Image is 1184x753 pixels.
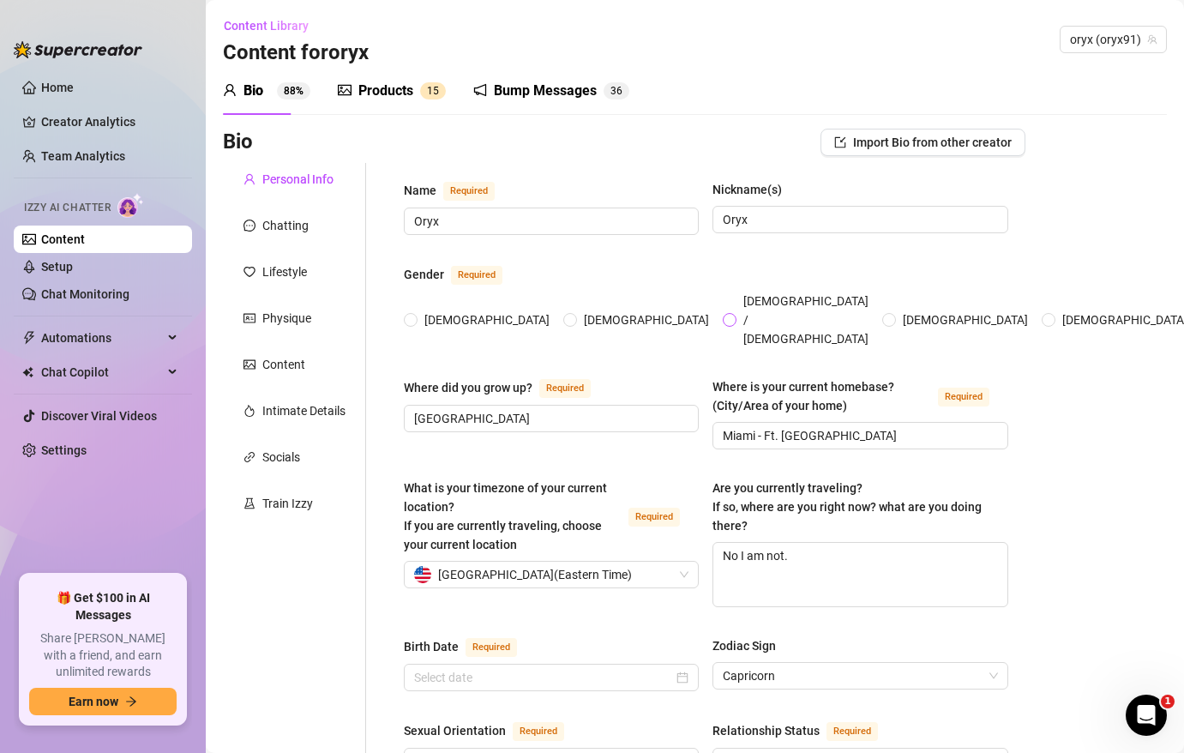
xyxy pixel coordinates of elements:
label: Sexual Orientation [404,720,583,741]
span: [DEMOGRAPHIC_DATA] / [DEMOGRAPHIC_DATA] [736,292,875,348]
div: Bump Messages [494,81,597,101]
span: Import Bio from other creator [853,136,1012,149]
textarea: No I am not. [713,543,1007,606]
div: Products [358,81,413,101]
span: arrow-right [125,696,137,708]
label: Nickname(s) [712,180,794,199]
span: Automations [41,324,163,352]
span: 5 [433,85,439,97]
span: Required [443,182,495,201]
span: picture [243,358,255,370]
h3: Bio [223,129,253,156]
div: Physique [262,309,311,328]
span: [GEOGRAPHIC_DATA] ( Eastern Time ) [438,562,632,587]
div: Personal Info [262,170,334,189]
span: user [243,173,255,185]
img: AI Chatter [117,193,144,218]
span: user [223,83,237,97]
img: Chat Copilot [22,366,33,378]
div: Where did you grow up? [404,378,532,397]
div: Bio [243,81,263,101]
span: [DEMOGRAPHIC_DATA] [896,310,1035,329]
span: import [834,136,846,148]
div: Nickname(s) [712,180,782,199]
div: Chatting [262,216,309,235]
span: oryx (oryx91) [1070,27,1157,52]
span: [DEMOGRAPHIC_DATA] [577,310,716,329]
input: Where did you grow up? [414,409,685,428]
label: Where did you grow up? [404,377,610,398]
input: Name [414,212,685,231]
h3: Content for oryx [223,39,369,67]
div: Socials [262,448,300,467]
span: link [243,451,255,463]
span: Required [466,638,517,657]
span: 1 [427,85,433,97]
span: idcard [243,312,255,324]
span: Content Library [224,19,309,33]
span: Required [451,266,502,285]
span: experiment [243,497,255,509]
div: Gender [404,265,444,284]
div: Intimate Details [262,401,346,420]
span: Required [539,379,591,398]
a: Content [41,232,85,246]
a: Home [41,81,74,94]
a: Setup [41,260,73,274]
div: Lifestyle [262,262,307,281]
span: Capricorn [723,663,997,689]
label: Where is your current homebase? (City/Area of your home) [712,377,1007,415]
span: Required [938,388,989,407]
span: 1 [1161,695,1175,708]
div: Name [404,181,436,200]
span: Are you currently traveling? If so, where are you right now? what are you doing there? [712,481,982,533]
div: Sexual Orientation [404,721,506,740]
div: Birth Date [404,637,459,656]
img: us [414,566,431,583]
span: Required [628,508,680,527]
button: Import Bio from other creator [820,129,1025,156]
span: Share [PERSON_NAME] with a friend, and earn unlimited rewards [29,630,177,681]
button: Earn nowarrow-right [29,688,177,715]
span: Required [826,722,878,741]
span: fire [243,405,255,417]
div: Where is your current homebase? (City/Area of your home) [712,377,930,415]
span: What is your timezone of your current location? If you are currently traveling, choose your curre... [404,481,607,551]
sup: 36 [604,82,629,99]
div: Content [262,355,305,374]
span: Earn now [69,695,118,708]
img: logo-BBDzfeDw.svg [14,41,142,58]
span: message [243,220,255,232]
span: picture [338,83,352,97]
sup: 88% [277,82,310,99]
div: Zodiac Sign [712,636,776,655]
span: 6 [616,85,622,97]
span: heart [243,266,255,278]
span: Izzy AI Chatter [24,200,111,216]
label: Name [404,180,514,201]
div: Train Izzy [262,494,313,513]
span: 3 [610,85,616,97]
label: Relationship Status [712,720,897,741]
input: Birth Date [414,668,673,687]
span: Required [513,722,564,741]
a: Team Analytics [41,149,125,163]
a: Settings [41,443,87,457]
span: Chat Copilot [41,358,163,386]
button: Content Library [223,12,322,39]
input: Where is your current homebase? (City/Area of your home) [723,426,994,445]
a: Chat Monitoring [41,287,129,301]
span: notification [473,83,487,97]
div: Relationship Status [712,721,820,740]
span: team [1147,34,1157,45]
span: 🎁 Get $100 in AI Messages [29,590,177,623]
label: Zodiac Sign [712,636,788,655]
a: Discover Viral Videos [41,409,157,423]
sup: 15 [420,82,446,99]
label: Gender [404,264,521,285]
label: Birth Date [404,636,536,657]
a: Creator Analytics [41,108,178,136]
span: [DEMOGRAPHIC_DATA] [418,310,556,329]
iframe: Intercom live chat [1126,695,1167,736]
span: thunderbolt [22,331,36,345]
